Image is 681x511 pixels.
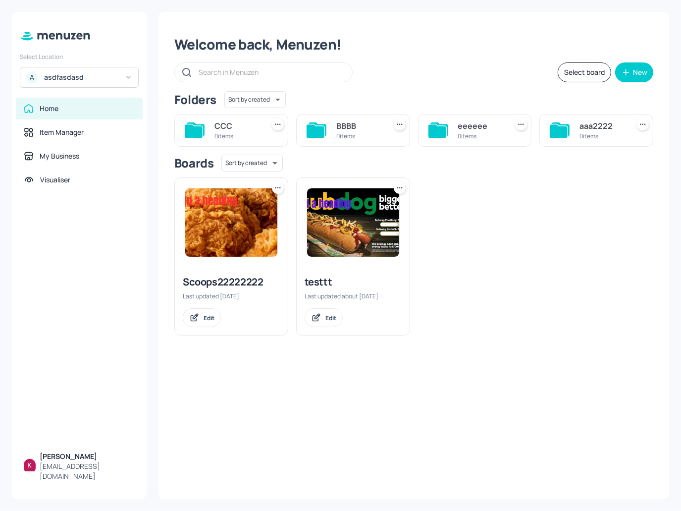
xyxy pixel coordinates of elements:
div: testtt [305,275,402,289]
div: Welcome back, Menuzen! [174,36,653,54]
div: 0 items [214,132,260,140]
div: A [26,71,38,83]
div: aaa2222 [579,120,625,132]
div: My Business [40,151,79,161]
img: 2025-08-08-1754683911089bks2bh75hm6.jpeg [307,188,399,257]
div: Edit [325,314,336,322]
div: 0 items [458,132,504,140]
div: Folders [174,92,216,108]
img: ALm5wu0uMJs5_eqw6oihenv1OotFdBXgP3vgpp2z_jxl=s96-c [24,459,36,471]
div: Item Manager [40,127,84,137]
button: Select board [558,62,611,82]
div: Visualiser [40,175,70,185]
div: CCC [214,120,260,132]
div: Boards [174,155,213,171]
div: asdfasdasd [44,72,119,82]
div: 0 items [336,132,382,140]
div: [EMAIL_ADDRESS][DOMAIN_NAME] [40,461,135,481]
div: Edit [204,314,214,322]
img: 2025-09-29-1759136558131frs32x6581.jpeg [185,188,277,257]
div: BBBB [336,120,382,132]
div: Home [40,104,58,114]
div: Select Location [20,53,139,61]
div: Last updated about [DATE]. [305,292,402,300]
div: Last updated [DATE]. [183,292,280,300]
div: Sort by created [221,153,283,173]
div: Sort by created [224,90,286,110]
div: [PERSON_NAME] [40,452,135,461]
div: New [633,69,647,76]
div: 0 items [579,132,625,140]
input: Search in Menuzen [199,65,342,79]
div: Scoops22222222 [183,275,280,289]
div: eeeeee [458,120,504,132]
button: New [615,62,653,82]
